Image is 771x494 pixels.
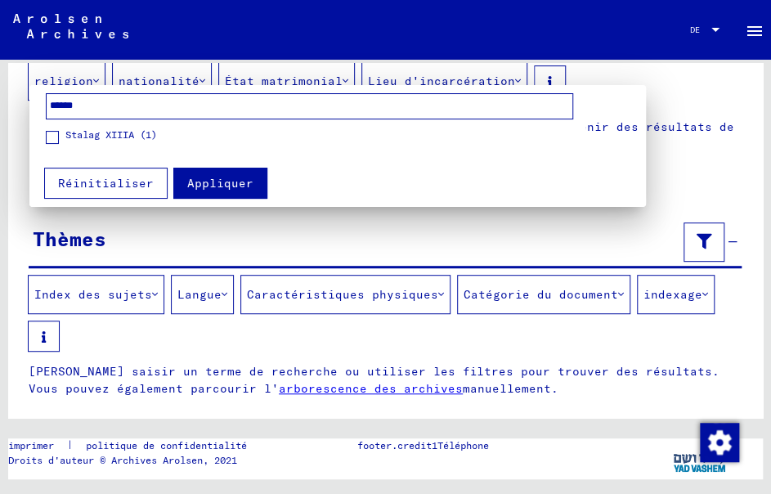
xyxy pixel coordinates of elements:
[44,168,168,199] button: Réinitialiser
[58,176,154,191] font: Réinitialiser
[700,423,739,462] img: Modifier le consentement
[173,168,267,199] button: Appliquer
[65,128,157,141] font: Stalag XIIIA (1)
[187,176,253,191] font: Appliquer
